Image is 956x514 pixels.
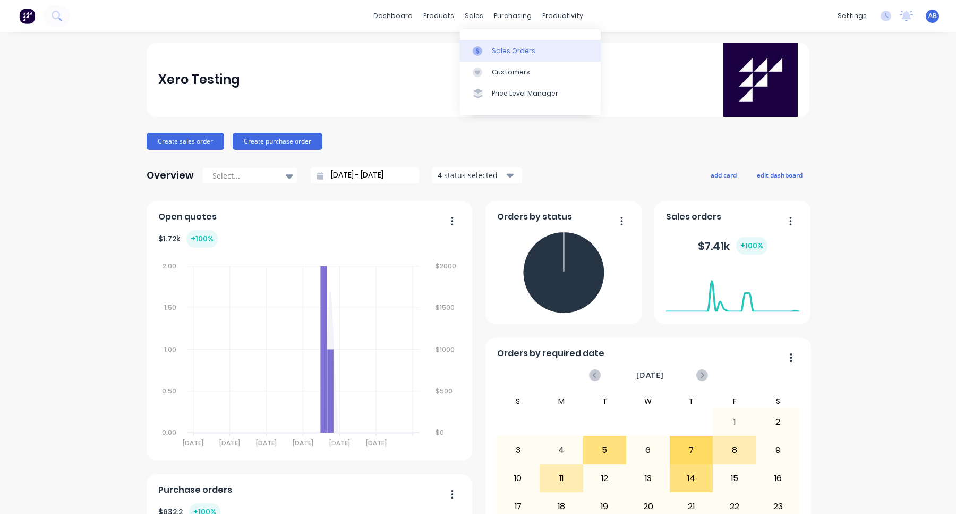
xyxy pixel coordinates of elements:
[293,439,313,448] tspan: [DATE]
[161,428,176,437] tspan: 0.00
[436,262,457,271] tspan: $2000
[161,386,176,395] tspan: 0.50
[757,409,799,435] div: 2
[497,395,540,408] div: S
[540,395,583,408] div: M
[492,46,535,56] div: Sales Orders
[636,369,664,381] span: [DATE]
[584,465,626,492] div: 12
[713,465,756,492] div: 15
[147,133,224,150] button: Create sales order
[460,40,601,61] a: Sales Orders
[497,437,540,464] div: 3
[438,170,505,181] div: 4 status selected
[540,437,583,464] div: 4
[436,303,455,312] tspan: $1500
[162,262,176,271] tspan: 2.00
[492,89,558,98] div: Price Level Manager
[368,8,418,24] a: dashboard
[418,8,459,24] div: products
[698,237,767,255] div: $ 7.41k
[670,465,713,492] div: 14
[19,8,35,24] img: Factory
[670,395,713,408] div: T
[583,395,627,408] div: T
[584,437,626,464] div: 5
[459,8,489,24] div: sales
[460,62,601,83] a: Customers
[666,210,721,223] span: Sales orders
[436,345,455,354] tspan: $1000
[158,210,217,223] span: Open quotes
[432,167,522,183] button: 4 status selected
[497,465,540,492] div: 10
[928,11,937,21] span: AB
[158,484,232,496] span: Purchase orders
[436,428,445,437] tspan: $0
[626,395,670,408] div: W
[723,43,798,117] img: Xero Testing
[750,168,809,182] button: edit dashboard
[627,437,669,464] div: 6
[756,395,800,408] div: S
[704,168,744,182] button: add card
[366,439,387,448] tspan: [DATE]
[757,437,799,464] div: 9
[713,395,756,408] div: F
[183,439,203,448] tspan: [DATE]
[757,465,799,492] div: 16
[164,303,176,312] tspan: 1.50
[186,230,218,248] div: + 100 %
[537,8,588,24] div: productivity
[627,465,669,492] div: 13
[832,8,872,24] div: settings
[713,409,756,435] div: 1
[540,465,583,492] div: 11
[736,237,767,255] div: + 100 %
[670,437,713,464] div: 7
[158,69,240,90] div: Xero Testing
[489,8,537,24] div: purchasing
[713,437,756,464] div: 8
[158,230,218,248] div: $ 1.72k
[256,439,277,448] tspan: [DATE]
[492,68,530,77] div: Customers
[147,165,194,186] div: Overview
[497,347,604,360] span: Orders by required date
[164,345,176,354] tspan: 1.00
[329,439,350,448] tspan: [DATE]
[497,210,572,223] span: Orders by status
[233,133,322,150] button: Create purchase order
[460,83,601,104] a: Price Level Manager
[219,439,240,448] tspan: [DATE]
[436,386,453,395] tspan: $500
